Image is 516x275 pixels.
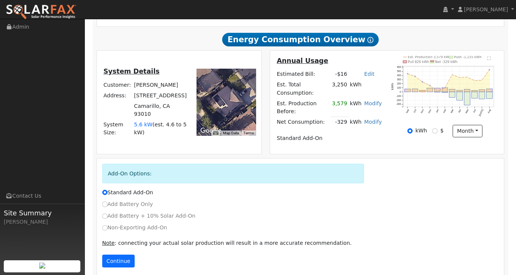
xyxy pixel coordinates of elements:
rect: onclick="" [479,92,485,98]
label: $ [440,127,444,135]
text: -100 [396,94,401,97]
text: Net -329 kWh [435,60,458,64]
circle: onclick="" [467,77,468,78]
td: System Size: [102,120,133,138]
a: Modify [364,119,382,125]
rect: onclick="" [487,89,493,92]
td: [STREET_ADDRESS] [133,90,189,101]
text: Dec [427,109,432,114]
td: Est. Production Before: [275,98,330,117]
rect: onclick="" [427,88,433,92]
label: Add Battery + 10% Solar Add-On [102,212,196,220]
text: Jan [435,108,439,113]
span: ( [152,121,155,128]
text: Pull 826 kWh [408,60,429,64]
text: Oct [413,109,417,113]
text: Push -1,155 kWh [454,55,482,59]
circle: onclick="" [407,73,408,74]
text: 200 [397,82,401,85]
td: Standard Add-On [275,133,383,143]
text: 500 [397,70,401,72]
span: [PERSON_NAME] [464,6,508,12]
td: Camarillo, CA 93010 [133,101,189,119]
a: Modify [364,100,382,106]
td: kWh [349,80,383,98]
td: 3,579 [331,98,349,117]
img: SolarFax [6,4,77,20]
circle: onclick="" [459,77,460,78]
rect: onclick="" [487,92,493,98]
input: kWh [407,128,413,134]
text: Mar [450,109,454,114]
button: Continue [102,255,135,267]
circle: onclick="" [452,74,453,75]
text:  [487,56,491,60]
rect: onclick="" [457,90,463,92]
td: Net Consumption: [275,117,330,128]
rect: onclick="" [449,92,455,97]
circle: onclick="" [482,80,483,81]
rect: onclick="" [464,89,470,92]
text: 600 [397,66,401,68]
label: Non-Exporting Add-On [102,224,167,232]
text: Aug [487,108,491,114]
input: Add Battery Only [102,201,107,207]
input: Add Battery + 10% Solar Add-On [102,214,107,219]
td: Address: [102,90,133,101]
label: kWh [415,127,427,135]
circle: onclick="" [429,85,430,86]
td: Est. Total Consumption: [275,80,330,98]
span: ) [142,129,144,135]
u: Note [102,240,115,246]
rect: onclick="" [435,88,441,92]
td: kWh [349,98,363,117]
div: Add-On Options: [102,164,364,183]
rect: onclick="" [457,92,463,100]
circle: onclick="" [437,90,438,91]
img: Google [198,126,223,136]
text: 400 [397,74,401,77]
div: [PERSON_NAME] [4,218,81,226]
text: -200 [396,98,401,101]
a: Edit [364,71,375,77]
label: Standard Add-On [102,189,153,197]
img: retrieve [39,263,45,269]
text: kWh [391,83,394,90]
span: est. 4.6 to 5 kW [134,121,186,135]
text: [DATE] [478,109,484,117]
span: 5.6 kW [134,121,152,128]
td: Customer: [102,80,133,90]
circle: onclick="" [474,80,475,81]
button: month [453,125,482,138]
u: System Details [103,68,160,75]
circle: onclick="" [489,69,490,70]
circle: onclick="" [422,81,423,82]
text: Apr [458,109,462,113]
circle: onclick="" [415,76,416,77]
rect: onclick="" [442,88,448,92]
rect: onclick="" [479,89,485,92]
td: -329 [331,117,349,128]
rect: onclick="" [471,90,478,92]
text: Feb [442,108,447,113]
text: Sep [405,108,410,114]
rect: onclick="" [419,90,425,92]
a: Open this area in Google Maps (opens a new window) [198,126,223,136]
td: System Size [133,120,189,138]
rect: onclick="" [471,92,478,98]
td: -$16 [331,69,349,80]
rect: onclick="" [449,89,455,92]
label: Add Battery Only [102,200,153,208]
text: Nov [420,108,424,114]
text: Jun [472,108,476,113]
span: Energy Consumption Overview [222,33,378,46]
span: Site Summary [4,208,81,218]
input: Standard Add-On [102,190,107,195]
i: Show Help [367,37,373,43]
a: Terms (opens in new tab) [243,131,254,135]
rect: onclick="" [412,89,418,92]
button: Keyboard shortcuts [213,131,218,136]
text: 0 [399,91,401,93]
text: 300 [397,78,401,81]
